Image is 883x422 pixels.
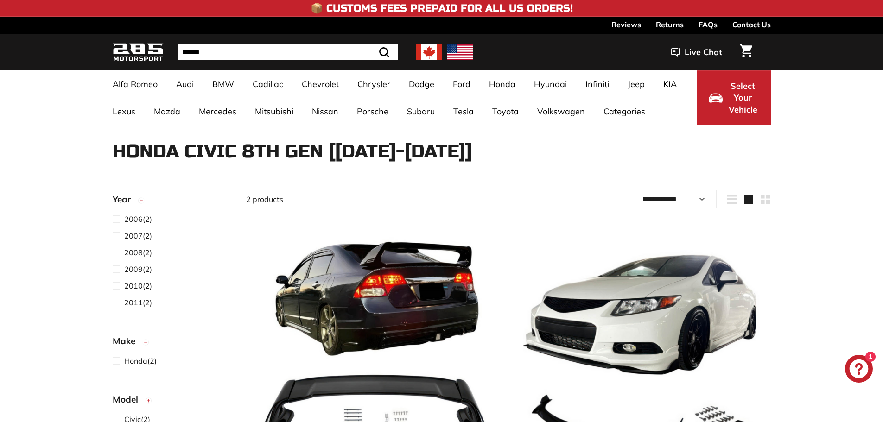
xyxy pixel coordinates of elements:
[618,70,654,98] a: Jeep
[113,332,231,355] button: Make
[190,98,246,125] a: Mercedes
[145,98,190,125] a: Mazda
[246,194,508,205] div: 2 products
[727,80,759,116] span: Select Your Vehicle
[528,98,594,125] a: Volkswagen
[594,98,654,125] a: Categories
[178,44,398,60] input: Search
[203,70,243,98] a: BMW
[611,17,641,32] a: Reviews
[124,355,157,366] span: (2)
[398,98,444,125] a: Subaru
[113,393,145,406] span: Model
[113,42,164,63] img: Logo_285_Motorsport_areodynamics_components
[243,70,292,98] a: Cadillac
[124,280,152,291] span: (2)
[525,70,576,98] a: Hyundai
[167,70,203,98] a: Audi
[400,70,444,98] a: Dodge
[103,98,145,125] a: Lexus
[292,70,348,98] a: Chevrolet
[348,98,398,125] a: Porsche
[124,248,143,257] span: 2008
[576,70,618,98] a: Infiniti
[124,298,143,307] span: 2011
[113,390,231,413] button: Model
[444,70,480,98] a: Ford
[113,193,138,206] span: Year
[124,214,152,225] span: (2)
[103,70,167,98] a: Alfa Romeo
[659,41,734,64] button: Live Chat
[113,190,231,213] button: Year
[734,37,758,68] a: Cart
[656,17,684,32] a: Returns
[124,281,143,290] span: 2010
[113,141,771,162] h1: Honda Civic 8th Gen [[DATE]-[DATE]]
[732,17,771,32] a: Contact Us
[480,70,525,98] a: Honda
[124,214,143,224] span: 2006
[311,3,573,14] h4: 📦 Customs Fees Prepaid for All US Orders!
[842,355,876,385] inbox-online-store-chat: Shopify online store chat
[124,297,152,308] span: (2)
[697,70,771,125] button: Select Your Vehicle
[699,17,718,32] a: FAQs
[124,231,143,240] span: 2007
[348,70,400,98] a: Chrysler
[685,46,722,58] span: Live Chat
[246,98,303,125] a: Mitsubishi
[303,98,348,125] a: Nissan
[483,98,528,125] a: Toyota
[124,265,143,274] span: 2009
[124,247,152,258] span: (2)
[444,98,483,125] a: Tesla
[124,230,152,241] span: (2)
[124,356,147,365] span: Honda
[113,334,142,348] span: Make
[124,264,152,275] span: (2)
[654,70,686,98] a: KIA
